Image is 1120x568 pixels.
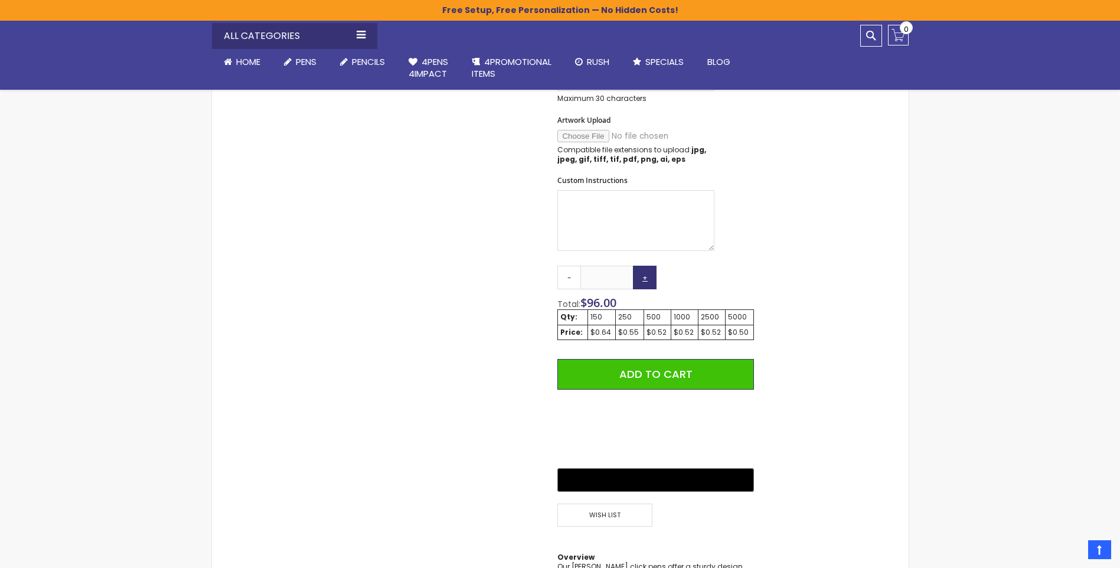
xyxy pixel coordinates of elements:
iframe: PayPal [557,399,753,460]
iframe: Google Customer Reviews [1023,536,1120,568]
span: Artwork Upload [557,115,610,125]
span: Blog [707,56,730,68]
a: 4Pens4impact [397,49,460,87]
span: $ [580,295,616,311]
p: Maximum 30 characters [557,94,714,103]
div: 150 [590,312,613,322]
span: Home [236,56,260,68]
span: 96.00 [587,295,616,311]
div: $0.52 [701,328,723,337]
span: Add to Cart [619,367,693,381]
a: 4PROMOTIONALITEMS [460,49,563,87]
div: $0.55 [618,328,641,337]
span: 4PROMOTIONAL ITEMS [472,56,551,80]
span: Custom Instructions [557,175,628,185]
div: $0.52 [674,328,695,337]
div: $0.50 [728,328,750,337]
span: Total: [557,298,580,310]
span: Specials [645,56,684,68]
a: Specials [621,49,695,75]
span: 0 [904,24,909,35]
a: Blog [695,49,742,75]
strong: Price: [560,327,583,337]
span: Rush [587,56,609,68]
span: Wish List [557,504,652,527]
a: Pencils [328,49,397,75]
div: 2500 [701,312,723,322]
div: $0.64 [590,328,613,337]
div: 250 [618,312,641,322]
a: 0 [888,25,909,45]
button: Buy with GPay [557,468,753,492]
span: Pencils [352,56,385,68]
a: Pens [272,49,328,75]
div: $0.52 [646,328,668,337]
span: Pens [296,56,316,68]
a: - [557,266,581,289]
strong: jpg, jpeg, gif, tiff, tif, pdf, png, ai, eps [557,145,706,164]
div: 5000 [728,312,750,322]
span: 4Pens 4impact [409,56,448,80]
div: 1000 [674,312,695,322]
div: 500 [646,312,668,322]
a: Wish List [557,504,655,527]
strong: Qty: [560,312,577,322]
a: Rush [563,49,621,75]
a: + [633,266,657,289]
button: Add to Cart [557,359,753,390]
strong: Overview [557,552,595,562]
div: All Categories [212,23,377,49]
p: Compatible file extensions to upload: [557,145,714,164]
a: Home [212,49,272,75]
